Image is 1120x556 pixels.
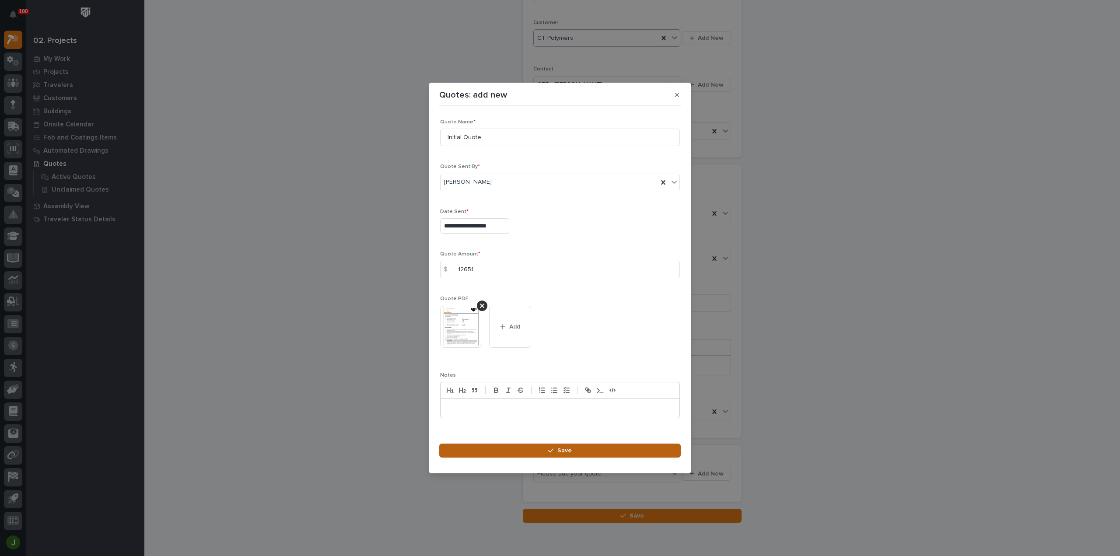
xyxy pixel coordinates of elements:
button: Add [489,306,531,348]
span: Add [509,323,520,331]
button: Save [439,444,681,458]
span: Date Sent [440,209,469,214]
span: Quote Sent By [440,164,480,169]
span: [PERSON_NAME] [444,178,492,187]
span: Quote PDF [440,296,469,301]
span: Save [557,447,572,455]
span: Notes [440,373,456,378]
p: Quotes: add new [439,90,507,100]
span: Quote Name [440,119,476,125]
div: $ [440,261,458,278]
span: Quote Amount [440,252,480,257]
